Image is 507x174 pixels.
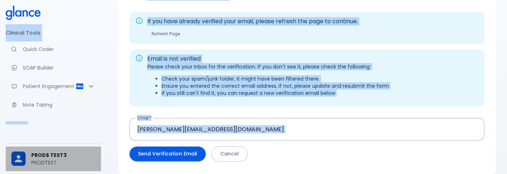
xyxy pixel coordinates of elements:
p: Quick Coder [23,46,95,53]
li: Clinical Tools [6,24,101,41]
button: Cancel [211,146,248,162]
span: PROD$ TEST3 [31,152,95,159]
p: PRODTEST [31,159,95,166]
p: SOAP Builder [23,64,95,71]
li: Check your spam/junk folder, it might have been filtered there. [162,75,389,82]
p: Email is not verified [147,55,389,63]
p: If you have already verified your email, please refresh the page to continue. [147,17,358,26]
div: Please check your inbox for the verification. If you don't see it, please check the following: [147,52,389,104]
a: Advanced note-taking [6,97,101,113]
a: Docugen: Compose a clinical documentation in seconds [6,60,101,76]
button: Send Verification Email [130,147,206,161]
li: Support [6,121,101,138]
li: Ensure you entered the correct email address, if not, please update and resubmit the form [162,82,389,89]
p: Note Taking [23,101,95,108]
div: Patient Reports & Referrals [6,78,101,94]
a: Moramiz: Find ICD10AM codes instantly [6,41,101,57]
li: If you still can't find it, you can request a new verification email below [162,89,389,97]
div: PROD$ TEST3PRODTEST [6,147,101,171]
button: Refresh Page [147,29,185,39]
p: Patient Engagement [23,83,75,90]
